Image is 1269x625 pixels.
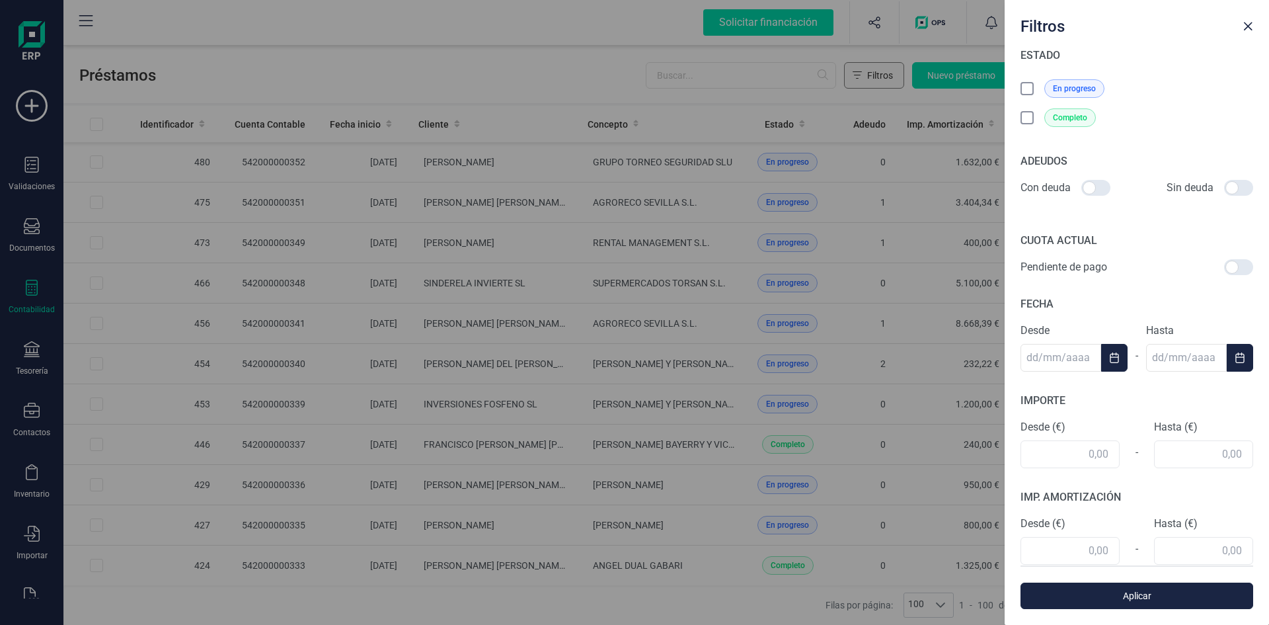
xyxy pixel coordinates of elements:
span: IMPORTE [1020,394,1065,407]
button: Choose Date [1101,344,1128,372]
button: Choose Date [1227,344,1253,372]
span: CUOTA ACTUAL [1020,234,1097,247]
span: Pendiente de pago [1020,259,1107,275]
input: dd/mm/aaaa [1146,344,1227,372]
div: - [1120,533,1154,565]
label: Hasta (€) [1154,516,1253,532]
span: ADEUDOS [1020,155,1067,167]
span: ESTADO [1020,49,1060,62]
input: 0,00 [1154,537,1253,565]
span: Aplicar [1036,589,1238,603]
span: Completo [1053,112,1087,124]
button: Aplicar [1020,583,1253,609]
span: Sin deuda [1167,180,1213,196]
label: Hasta (€) [1154,419,1253,435]
button: Close [1237,16,1258,37]
div: Filtros [1015,11,1237,37]
input: 0,00 [1154,440,1253,468]
label: Desde (€) [1020,516,1120,532]
span: FECHA [1020,298,1054,310]
div: - [1128,340,1146,372]
span: Con deuda [1020,180,1071,196]
input: dd/mm/aaaa [1020,344,1101,372]
input: 0,00 [1020,440,1120,468]
label: Hasta [1146,323,1253,339]
label: Desde (€) [1020,419,1120,435]
label: Desde [1020,323,1128,339]
span: IMP. AMORTIZACIÓN [1020,491,1121,503]
div: - [1120,437,1154,468]
input: 0,00 [1020,537,1120,565]
span: En progreso [1053,83,1096,95]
